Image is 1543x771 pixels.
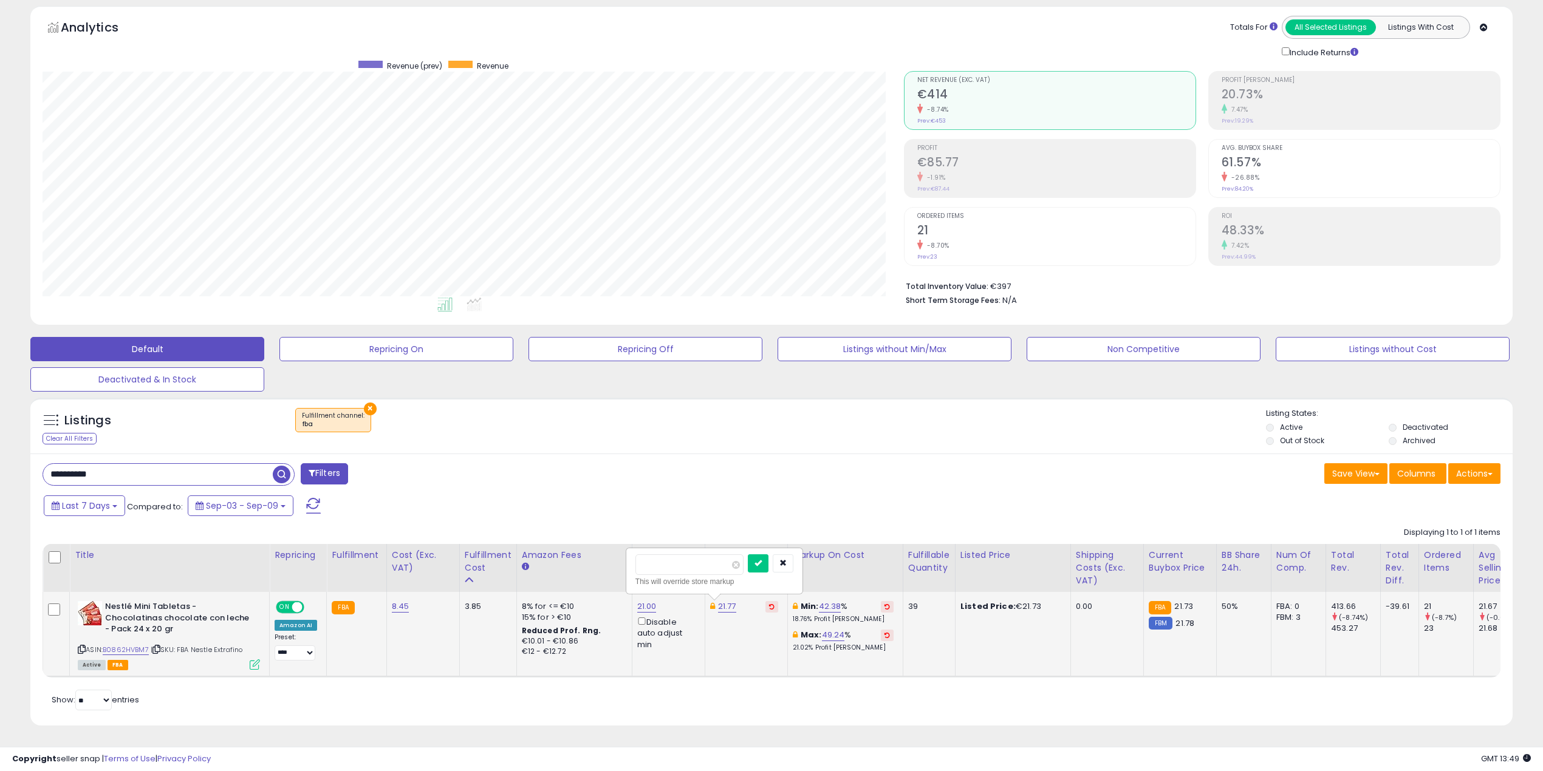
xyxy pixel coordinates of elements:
small: (-8.7%) [1432,613,1457,622]
div: Fulfillment Cost [465,549,511,574]
small: (-0.05%) [1487,613,1517,622]
b: Nestlé Mini Tabletas - Chocolatinas chocolate con leche - Pack 24 x 20 gr [105,601,253,638]
th: The percentage added to the cost of goods (COGS) that forms the calculator for Min & Max prices. [787,544,903,592]
span: Sep-03 - Sep-09 [206,500,278,512]
div: This will override store markup [635,576,793,588]
span: Last 7 Days [62,500,110,512]
span: Avg. Buybox Share [1222,145,1500,152]
small: Prev: 19.29% [1222,117,1253,124]
span: | SKU: FBA Nestle Extrafino [151,645,243,654]
div: Current Buybox Price [1149,549,1211,574]
span: Ordered Items [917,213,1196,220]
div: 23 [1424,623,1473,634]
button: Repricing Off [529,337,762,361]
button: Actions [1448,463,1500,484]
span: ROI [1222,213,1500,220]
div: seller snap | | [12,753,211,765]
div: 50% [1222,601,1262,612]
div: Cost (Exc. VAT) [392,549,454,574]
b: Short Term Storage Fees: [906,295,1001,305]
h5: Analytics [61,19,142,39]
div: 0.00 [1076,601,1134,612]
div: €21.73 [960,601,1061,612]
button: Save View [1324,463,1387,484]
button: Repricing On [279,337,513,361]
b: Min: [801,600,819,612]
span: Revenue [477,61,508,71]
button: Listings With Cost [1375,19,1466,35]
div: Amazon AI [275,620,317,631]
div: Shipping Costs (Exc. VAT) [1076,549,1138,587]
div: Total Rev. [1331,549,1375,574]
small: -26.88% [1227,173,1260,182]
div: 413.66 [1331,601,1380,612]
button: Listings without Cost [1276,337,1510,361]
small: 7.47% [1227,105,1248,114]
button: Non Competitive [1027,337,1261,361]
span: Columns [1397,467,1435,480]
label: Deactivated [1403,422,1448,432]
div: Totals For [1230,22,1278,33]
div: Disable auto adjust min [637,615,696,650]
div: % [793,601,894,623]
button: × [364,402,377,415]
p: 21.02% Profit [PERSON_NAME] [793,644,894,652]
div: fba [302,420,364,429]
span: 2025-09-17 13:49 GMT [1481,753,1531,764]
div: Fulfillable Quantity [908,549,950,574]
label: Active [1280,422,1302,432]
small: -1.91% [923,173,946,182]
span: Compared to: [127,501,183,512]
button: Listings without Min/Max [778,337,1011,361]
div: Markup on Cost [793,549,898,562]
div: ASIN: [78,601,260,668]
small: Prev: 44.99% [1222,253,1256,260]
div: Listed Price [960,549,1066,562]
button: Columns [1389,463,1446,484]
p: 18.76% Profit [PERSON_NAME] [793,615,894,623]
button: All Selected Listings [1285,19,1376,35]
button: Default [30,337,264,361]
div: Avg Selling Price [1479,549,1523,587]
span: Profit [917,145,1196,152]
h2: €414 [917,87,1196,104]
div: Displaying 1 to 1 of 1 items [1404,527,1500,538]
span: Fulfillment channel : [302,411,364,429]
small: -8.74% [923,105,949,114]
div: BB Share 24h. [1222,549,1266,574]
small: Amazon Fees. [522,562,529,572]
b: Max: [801,629,822,640]
label: Archived [1403,435,1435,446]
span: 21.78 [1175,617,1194,629]
h5: Listings [64,412,111,429]
button: Sep-03 - Sep-09 [188,495,293,516]
div: Amazon Fees [522,549,627,562]
small: FBA [332,601,354,614]
div: -39.61 [1386,601,1409,612]
div: 21.67 [1479,601,1528,612]
span: ON [277,602,292,613]
h2: €85.77 [917,155,1196,172]
small: FBM [1149,617,1172,630]
div: 15% for > €10 [522,612,623,623]
button: Filters [301,463,348,484]
span: N/A [1002,294,1017,306]
a: 21.77 [718,600,736,613]
label: Out of Stock [1280,435,1324,446]
button: Deactivated & In Stock [30,367,264,392]
p: Listing States: [1266,408,1513,419]
small: FBA [1149,601,1171,614]
div: Ordered Items [1424,549,1468,574]
small: Prev: 84.20% [1222,185,1253,192]
div: Clear All Filters [43,433,97,444]
span: All listings currently available for purchase on Amazon [78,660,106,670]
div: Num of Comp. [1276,549,1321,574]
span: Net Revenue (Exc. VAT) [917,77,1196,84]
div: 21 [1424,601,1473,612]
div: 39 [908,601,946,612]
h2: 61.57% [1222,155,1500,172]
a: Privacy Policy [157,753,211,764]
span: FBA [108,660,128,670]
h2: 20.73% [1222,87,1500,104]
h2: 48.33% [1222,223,1500,240]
